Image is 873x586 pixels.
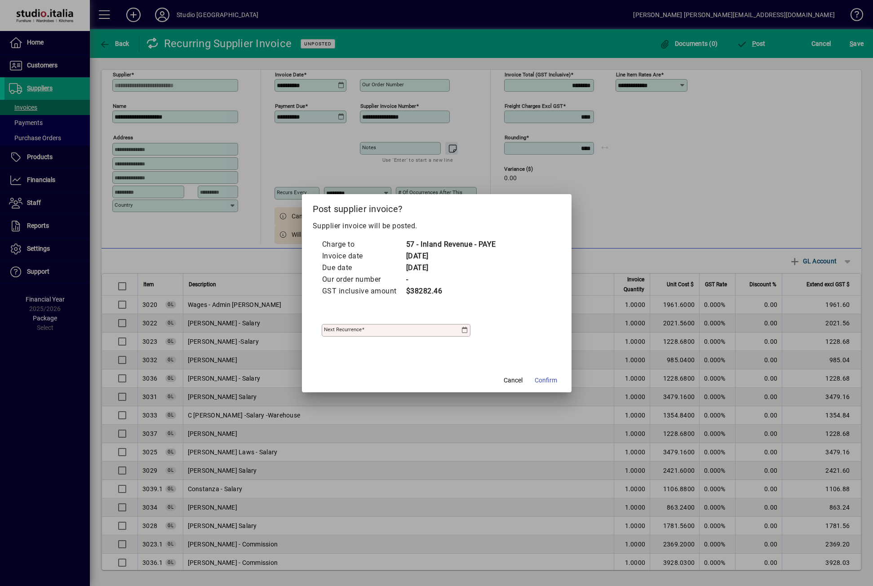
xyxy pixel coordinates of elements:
p: Supplier invoice will be posted. [313,221,561,231]
td: - [406,274,496,285]
td: Due date [322,262,406,274]
span: Confirm [535,376,557,385]
td: Charge to [322,239,406,250]
button: Cancel [499,373,527,389]
td: GST inclusive amount [322,285,406,297]
td: 57 - Inland Revenue - PAYE [406,239,496,250]
td: $38282.46 [406,285,496,297]
td: Our order number [322,274,406,285]
td: Invoice date [322,250,406,262]
td: [DATE] [406,262,496,274]
span: Cancel [504,376,523,385]
button: Confirm [531,373,561,389]
td: [DATE] [406,250,496,262]
h2: Post supplier invoice? [302,194,572,220]
mat-label: Next recurrence [324,326,362,333]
